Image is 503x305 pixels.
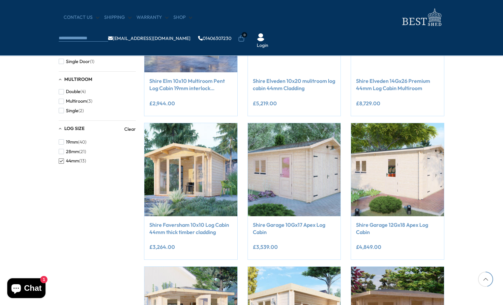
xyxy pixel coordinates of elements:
[87,98,92,104] span: (3)
[351,123,444,216] img: Shire Garage 12Gx18 Apex Log Cabin - Best Shed
[149,221,232,236] a: Shire Faversham 10x10 Log Cabin 44mm thick timber cladding
[149,101,175,106] ins: £2,944.00
[66,149,79,154] span: 28mm
[238,35,245,42] a: 0
[59,87,86,96] button: Double
[253,101,277,106] ins: £5,219.00
[253,77,336,92] a: Shire Elveden 10x20 mulitroom log cabin 44mm Cladding
[66,158,79,164] span: 44mm
[66,59,90,64] span: Single Door
[59,106,84,116] button: Single
[173,14,192,21] a: Shop
[124,126,136,132] a: Clear
[78,108,84,114] span: (2)
[198,36,231,41] a: 01406307230
[104,14,132,21] a: Shipping
[90,59,94,64] span: (1)
[64,76,92,82] span: Multiroom
[108,36,191,41] a: [EMAIL_ADDRESS][DOMAIN_NAME]
[257,42,268,49] a: Login
[257,33,265,41] img: User Icon
[356,101,380,106] ins: £8,729.00
[59,137,86,147] button: 19mm
[149,77,232,92] a: Shire Elm 10x10 Multiroom Pent Log Cabin 19mm interlock Cladding
[149,244,175,250] ins: £3,264.00
[356,77,439,92] a: Shire Elveden 14Gx26 Premium 44mm Log Cabin Multiroom
[66,139,78,145] span: 19mm
[398,7,444,28] img: logo
[136,14,168,21] a: Warranty
[253,221,336,236] a: Shire Garage 10Gx17 Apex Log Cabin
[356,221,439,236] a: Shire Garage 12Gx18 Apex Log Cabin
[59,147,86,156] button: 28mm
[248,123,341,216] img: Shire Garage 10Gx17 Apex Log Cabin - Best Shed
[78,139,86,145] span: (40)
[64,14,99,21] a: CONTACT US
[356,244,381,250] ins: £4,849.00
[66,89,80,94] span: Double
[144,123,237,216] img: Shire Faversham 10x10 Log Cabin 44mm thick timber cladding - Best Shed
[5,278,47,300] inbox-online-store-chat: Shopify online store chat
[242,32,247,38] span: 0
[59,96,92,106] button: Multiroom
[79,158,86,164] span: (13)
[59,156,86,166] button: 44mm
[80,89,86,94] span: (4)
[79,149,86,154] span: (21)
[66,108,78,114] span: Single
[66,98,87,104] span: Multiroom
[59,57,94,66] button: Single Door
[64,125,85,131] span: Log Size
[253,244,278,250] ins: £3,539.00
